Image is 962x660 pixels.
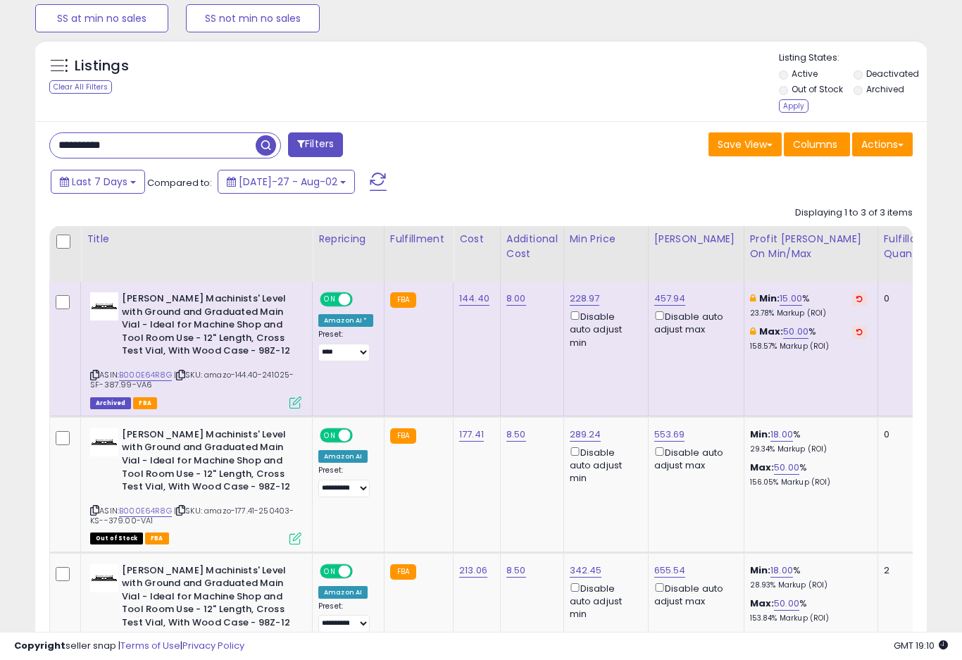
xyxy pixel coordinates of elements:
[218,170,355,194] button: [DATE]-27 - Aug-02
[147,176,212,189] span: Compared to:
[784,132,850,156] button: Columns
[133,397,157,409] span: FBA
[750,309,867,318] p: 23.78% Markup (ROI)
[239,175,337,189] span: [DATE]-27 - Aug-02
[884,564,927,577] div: 2
[390,292,416,308] small: FBA
[75,56,129,76] h5: Listings
[51,170,145,194] button: Last 7 Days
[708,132,782,156] button: Save View
[90,533,143,544] span: All listings that are currently out of stock and unavailable for purchase on Amazon
[750,478,867,487] p: 156.05% Markup (ROI)
[570,309,637,349] div: Disable auto adjust min
[792,83,843,95] label: Out of Stock
[884,232,932,261] div: Fulfillable Quantity
[770,564,793,578] a: 18.00
[321,565,339,577] span: ON
[654,428,685,442] a: 553.69
[90,292,301,407] div: ASIN:
[122,428,293,497] b: [PERSON_NAME] Machinists' Level with Ground and Graduated Main Vial - Ideal for Machine Shop and ...
[90,505,294,526] span: | SKU: amazo-177.41-250403-KS--379.00-VA1
[318,330,373,361] div: Preset:
[72,175,127,189] span: Last 7 Days
[866,68,919,80] label: Deactivated
[852,132,913,156] button: Actions
[774,461,799,475] a: 50.00
[779,99,808,113] div: Apply
[750,564,867,590] div: %
[90,428,301,543] div: ASIN:
[570,232,642,247] div: Min Price
[506,564,526,578] a: 8.50
[570,444,637,485] div: Disable auto adjust min
[750,444,867,454] p: 29.34% Markup (ROI)
[654,232,738,247] div: [PERSON_NAME]
[35,4,168,32] button: SS at min no sales
[795,206,913,220] div: Displaying 1 to 3 of 3 items
[770,428,793,442] a: 18.00
[759,325,784,338] b: Max:
[783,325,808,339] a: 50.00
[654,292,686,306] a: 457.94
[750,597,867,623] div: %
[390,564,416,580] small: FBA
[780,292,802,306] a: 15.00
[570,428,601,442] a: 289.24
[774,597,799,611] a: 50.00
[506,292,526,306] a: 8.00
[351,565,373,577] span: OFF
[792,68,818,80] label: Active
[351,429,373,441] span: OFF
[750,614,867,623] p: 153.84% Markup (ROI)
[459,564,487,578] a: 213.06
[750,564,771,577] b: Min:
[759,292,780,305] b: Min:
[87,232,306,247] div: Title
[570,580,637,621] div: Disable auto adjust min
[321,294,339,306] span: ON
[570,292,600,306] a: 228.97
[506,428,526,442] a: 8.50
[570,564,602,578] a: 342.45
[750,580,867,590] p: 28.93% Markup (ROI)
[750,597,775,610] b: Max:
[459,428,484,442] a: 177.41
[14,640,244,653] div: seller snap | |
[321,429,339,441] span: ON
[120,639,180,652] a: Terms of Use
[866,83,904,95] label: Archived
[793,137,837,151] span: Columns
[894,639,948,652] span: 2025-08-10 19:10 GMT
[744,226,877,282] th: The percentage added to the cost of goods (COGS) that forms the calculator for Min & Max prices.
[318,314,373,327] div: Amazon AI *
[750,292,867,318] div: %
[90,369,294,390] span: | SKU: amazo-144.40-241025-SF-387.99-VA6
[90,564,118,592] img: 314+32BvQIL._SL40_.jpg
[654,564,686,578] a: 655.54
[90,292,118,320] img: 314+32BvQIL._SL40_.jpg
[122,292,293,361] b: [PERSON_NAME] Machinists' Level with Ground and Graduated Main Vial - Ideal for Machine Shop and ...
[119,369,172,381] a: B000E64R8G
[884,292,927,305] div: 0
[750,428,771,441] b: Min:
[506,232,558,261] div: Additional Cost
[750,428,867,454] div: %
[750,325,867,351] div: %
[318,466,373,497] div: Preset:
[49,80,112,94] div: Clear All Filters
[884,428,927,441] div: 0
[122,564,293,633] b: [PERSON_NAME] Machinists' Level with Ground and Graduated Main Vial - Ideal for Machine Shop and ...
[459,232,494,247] div: Cost
[459,292,489,306] a: 144.40
[750,461,775,474] b: Max:
[182,639,244,652] a: Privacy Policy
[90,428,118,456] img: 314+32BvQIL._SL40_.jpg
[318,586,368,599] div: Amazon AI
[318,450,368,463] div: Amazon AI
[654,309,733,336] div: Disable auto adjust max
[145,533,169,544] span: FBA
[288,132,343,157] button: Filters
[654,580,733,608] div: Disable auto adjust max
[318,232,378,247] div: Repricing
[119,505,172,517] a: B000E64R8G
